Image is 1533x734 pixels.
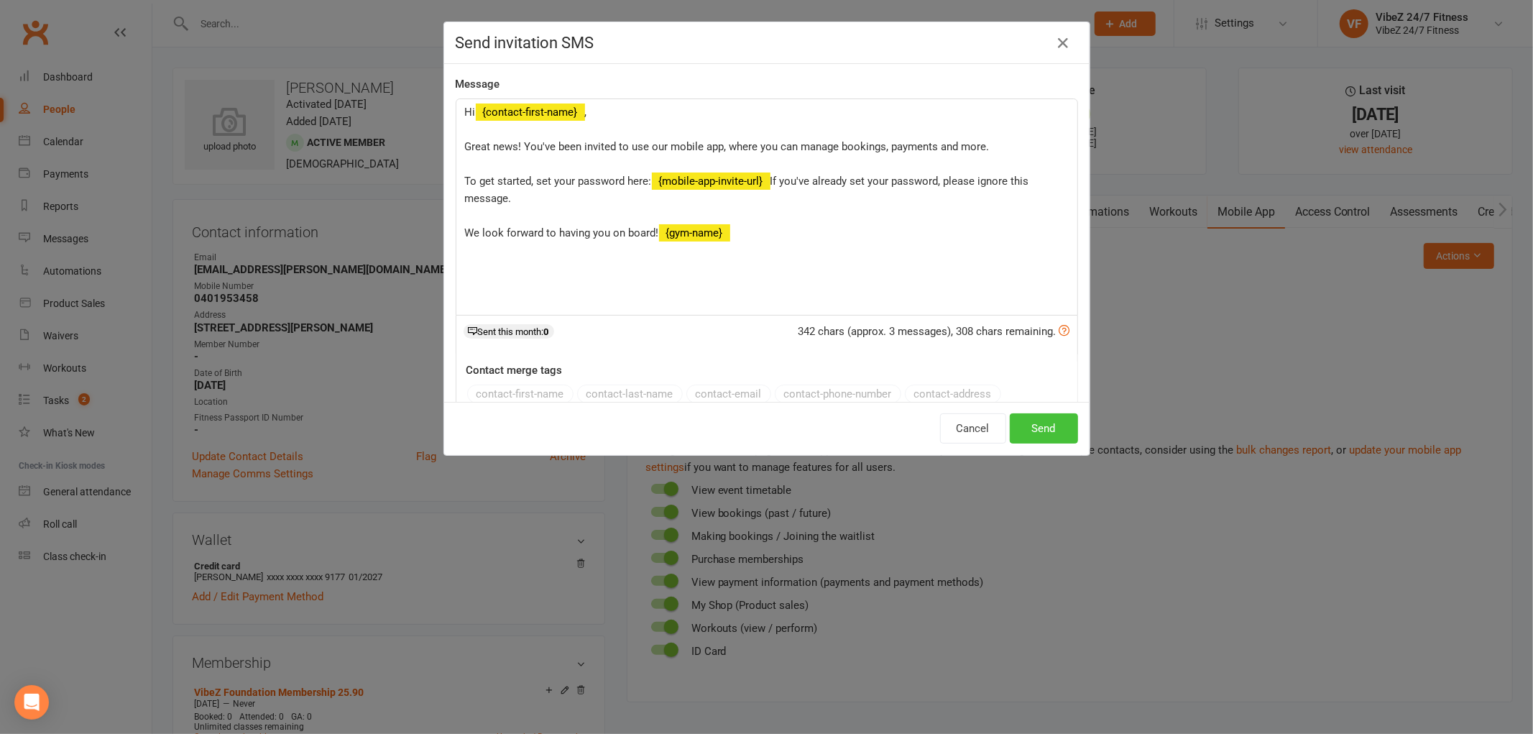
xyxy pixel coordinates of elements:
[1052,32,1075,55] button: Close
[456,34,1078,52] h4: Send invitation SMS
[465,106,476,119] span: Hi
[1010,413,1078,444] button: Send
[798,323,1070,340] div: 342 chars (approx. 3 messages), 308 chars remaining.
[466,362,563,379] label: Contact merge tags
[465,106,990,188] span: , Great news! You've been invited to use our mobile app, where you can manage bookings, payments ...
[464,324,554,339] div: Sent this month:
[456,75,500,93] label: Message
[544,326,549,337] strong: 0
[14,685,49,720] div: Open Intercom Messenger
[940,413,1006,444] button: Cancel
